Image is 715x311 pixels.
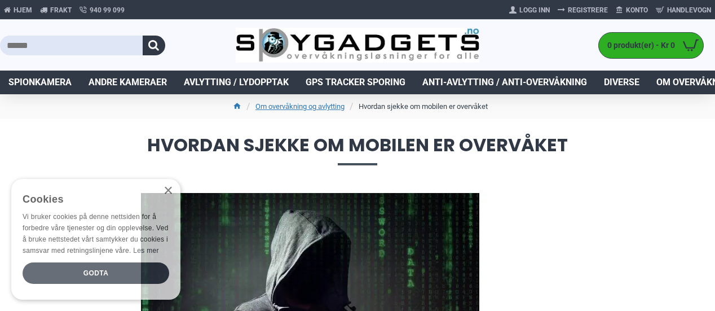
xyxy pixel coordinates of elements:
[11,136,704,165] span: Hvordan sjekke om mobilen er overvåket
[422,76,587,89] span: Anti-avlytting / Anti-overvåkning
[554,1,612,19] a: Registrere
[14,5,32,15] span: Hjem
[599,33,703,58] a: 0 produkt(er) - Kr 0
[599,40,678,51] span: 0 produkt(er) - Kr 0
[604,76,639,89] span: Diverse
[568,5,608,15] span: Registrere
[184,76,289,89] span: Avlytting / Lydopptak
[297,71,414,94] a: GPS Tracker Sporing
[164,187,172,195] div: Close
[89,76,167,89] span: Andre kameraer
[8,76,72,89] span: Spionkamera
[652,1,715,19] a: Handlevogn
[23,187,162,212] div: Cookies
[23,213,169,254] span: Vi bruker cookies på denne nettsiden for å forbedre våre tjenester og din opplevelse. Ved å bruke...
[519,5,550,15] span: Logg Inn
[255,101,345,112] a: Om overvåkning og avlytting
[414,71,595,94] a: Anti-avlytting / Anti-overvåkning
[505,1,554,19] a: Logg Inn
[80,71,175,94] a: Andre kameraer
[667,5,711,15] span: Handlevogn
[175,71,297,94] a: Avlytting / Lydopptak
[626,5,648,15] span: Konto
[90,5,125,15] span: 940 99 099
[133,247,158,255] a: Les mer, opens a new window
[306,76,405,89] span: GPS Tracker Sporing
[612,1,652,19] a: Konto
[23,262,169,284] div: Godta
[236,28,479,63] img: SpyGadgets.no
[595,71,648,94] a: Diverse
[50,5,72,15] span: Frakt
